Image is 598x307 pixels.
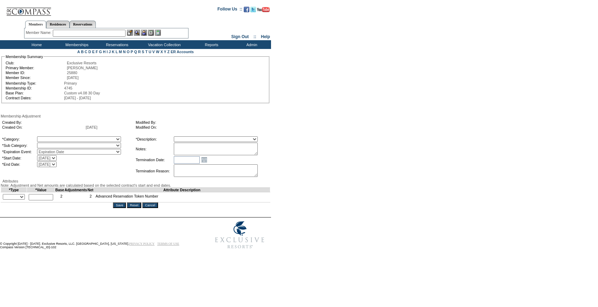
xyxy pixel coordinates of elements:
[136,143,173,155] td: Notes:
[95,50,98,54] a: F
[138,50,141,54] a: R
[155,30,161,36] img: b_calculator.gif
[123,50,126,54] a: N
[1,179,270,183] div: Attributes
[88,50,91,54] a: D
[157,242,179,245] a: TERMS OF USE
[2,136,36,142] td: *Category:
[67,76,79,80] span: [DATE]
[64,96,91,100] span: [DATE] - [DATE]
[27,188,55,192] td: *Value
[134,50,137,54] a: Q
[70,21,96,28] a: Reservations
[6,66,66,70] td: Primary Member:
[87,192,94,202] td: 2
[131,50,133,54] a: P
[127,30,133,36] img: b_edit.gif
[250,7,256,12] img: Follow us on Twitter
[127,50,129,54] a: O
[6,76,66,80] td: Member Since:
[208,217,271,252] img: Exclusive Resorts
[161,50,163,54] a: X
[86,125,98,129] span: [DATE]
[136,136,173,142] td: *Description:
[2,149,36,155] td: *Expiration Event:
[103,50,106,54] a: H
[167,50,170,54] a: Z
[6,96,63,100] td: Contract Dates:
[94,192,270,202] td: Advanced Reservation Token Number
[6,86,63,90] td: Membership ID:
[134,30,140,36] img: View
[55,192,64,202] td: 2
[152,50,155,54] a: V
[94,188,270,192] td: Attribute Description
[127,202,141,208] input: Reset
[6,71,66,75] td: Member ID:
[96,40,136,49] td: Reservations
[141,30,147,36] img: Impersonate
[6,61,66,65] td: Club:
[25,21,47,28] a: Members
[5,55,44,59] legend: Membership Summary
[200,156,208,164] a: Open the calendar popup.
[112,50,115,54] a: K
[64,188,87,192] td: Adjustments
[6,91,63,95] td: Base Plan:
[67,66,98,70] span: [PERSON_NAME]
[136,40,191,49] td: Vacation Collection
[257,7,270,12] img: Subscribe to our YouTube Channel
[56,40,96,49] td: Memberships
[244,7,249,12] img: Become our fan on Facebook
[218,6,242,14] td: Follow Us ::
[119,50,122,54] a: M
[148,30,154,36] img: Reservations
[64,81,77,85] span: Primary
[92,50,94,54] a: E
[26,30,53,36] div: Member Name:
[16,40,56,49] td: Home
[113,202,126,208] input: Save
[85,50,87,54] a: C
[64,91,100,95] span: Custom v4.08 30 Day
[107,50,108,54] a: I
[6,2,51,16] img: Compass Home
[191,40,231,49] td: Reports
[1,114,270,118] div: Membership Adjustment
[164,50,166,54] a: Y
[142,50,144,54] a: S
[6,81,63,85] td: Membership Type:
[67,61,97,65] span: Exclusive Resorts
[136,164,173,178] td: Termination Reason:
[81,50,84,54] a: B
[77,50,80,54] a: A
[171,50,194,54] a: ER Accounts
[254,34,256,39] span: ::
[257,9,270,13] a: Subscribe to our YouTube Channel
[250,9,256,13] a: Follow us on Twitter
[115,50,118,54] a: L
[2,143,36,148] td: *Sub Category:
[145,50,148,54] a: T
[55,188,64,192] td: Base
[136,120,266,124] td: Modified By:
[142,202,158,208] input: Cancel
[2,120,85,124] td: Created By:
[261,34,270,39] a: Help
[156,50,159,54] a: W
[231,34,249,39] a: Sign Out
[129,242,155,245] a: PRIVACY POLICY
[136,156,173,164] td: Termination Date:
[2,162,36,167] td: *End Date:
[2,155,36,161] td: *Start Date:
[46,21,70,28] a: Residences
[2,125,85,129] td: Created On:
[244,9,249,13] a: Become our fan on Facebook
[87,188,94,192] td: Net
[99,50,102,54] a: G
[1,188,27,192] td: *Type
[149,50,151,54] a: U
[109,50,111,54] a: J
[67,71,77,75] span: 25880
[64,86,72,90] span: 4745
